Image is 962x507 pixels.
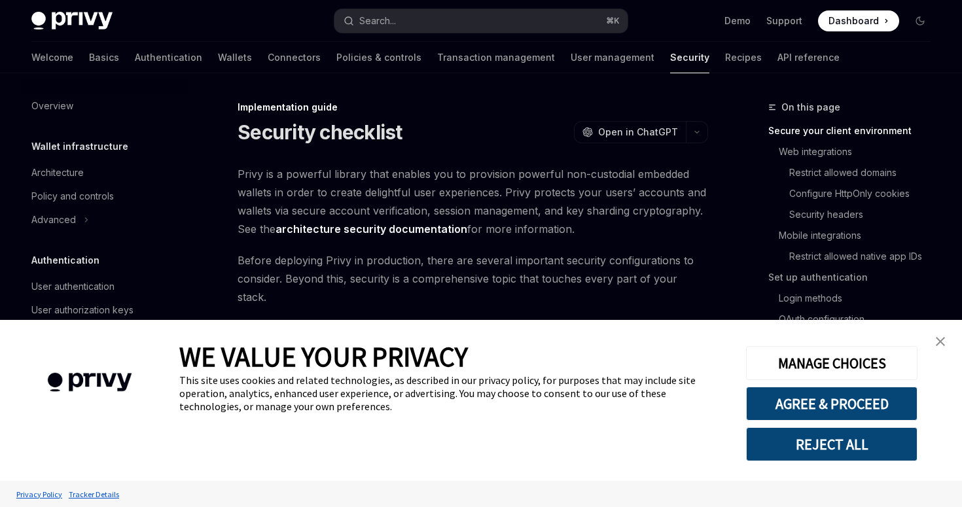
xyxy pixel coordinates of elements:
h1: Security checklist [238,120,402,144]
a: Restrict allowed domains [789,162,941,183]
img: company logo [20,354,160,411]
a: User authentication [21,275,188,298]
span: WE VALUE YOUR PRIVACY [179,340,468,374]
a: Configure HttpOnly cookies [789,183,941,204]
a: User authorization keys [21,298,188,322]
div: Overview [31,98,73,114]
a: User management [571,42,654,73]
a: Connectors [268,42,321,73]
h5: Wallet infrastructure [31,139,128,154]
a: OAuth configuration [779,309,941,330]
span: Open in ChatGPT [598,126,678,139]
div: Advanced [31,212,76,228]
a: Security [670,42,709,73]
a: Web integrations [779,141,941,162]
img: close banner [936,337,945,346]
a: Wallets [218,42,252,73]
span: Before deploying Privy in production, there are several important security configurations to cons... [238,251,708,306]
div: Policy and controls [31,188,114,204]
a: Privacy Policy [13,483,65,506]
a: Basics [89,42,119,73]
span: Privy is a powerful library that enables you to provision powerful non-custodial embedded wallets... [238,165,708,238]
a: Security headers [789,204,941,225]
button: Search...⌘K [334,9,627,33]
a: close banner [927,328,953,355]
a: Login methods [779,288,941,309]
button: Toggle dark mode [910,10,931,31]
a: Secure your client environment [768,120,941,141]
button: REJECT ALL [746,427,917,461]
span: ⌘ K [606,16,620,26]
span: Dashboard [828,14,879,27]
div: Implementation guide [238,101,708,114]
a: Mobile integrations [779,225,941,246]
h5: Authentication [31,253,99,268]
button: MANAGE CHOICES [746,346,917,380]
a: Authentication [135,42,202,73]
button: AGREE & PROCEED [746,387,917,421]
button: Open in ChatGPT [574,121,686,143]
a: Overview [21,94,188,118]
a: Transaction management [437,42,555,73]
div: User authentication [31,279,115,294]
a: Restrict allowed native app IDs [789,246,941,267]
a: architecture security documentation [276,222,467,236]
a: Dashboard [818,10,899,31]
img: dark logo [31,12,113,30]
a: API reference [777,42,840,73]
a: Demo [724,14,751,27]
div: This site uses cookies and related technologies, as described in our privacy policy, for purposes... [179,374,726,413]
a: Architecture [21,161,188,184]
a: Policy and controls [21,184,188,208]
a: Recipes [725,42,762,73]
a: Welcome [31,42,73,73]
a: Policies & controls [336,42,421,73]
span: On this page [781,99,840,115]
div: User authorization keys [31,302,134,318]
div: Architecture [31,165,84,181]
a: Tracker Details [65,483,122,506]
a: Support [766,14,802,27]
div: Search... [359,13,396,29]
a: Set up authentication [768,267,941,288]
